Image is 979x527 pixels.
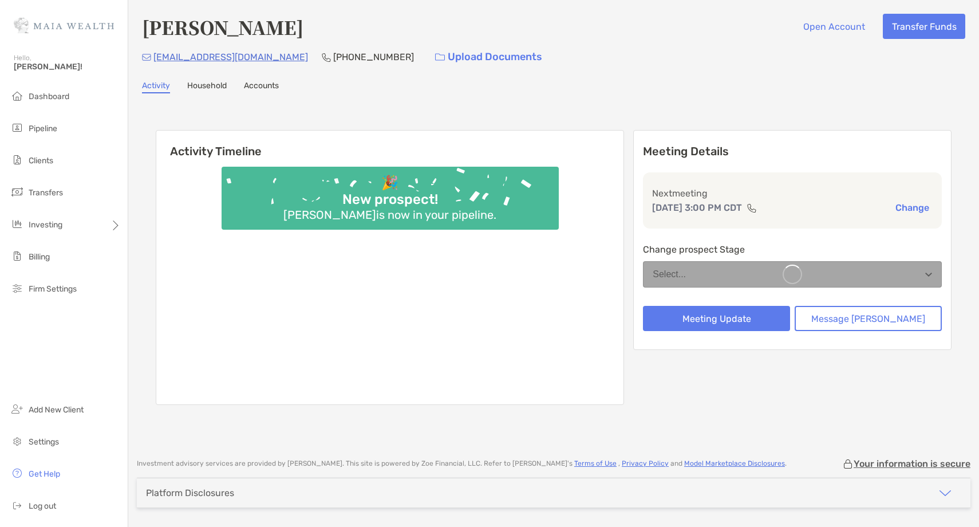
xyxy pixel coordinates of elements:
[652,186,933,200] p: Next meeting
[156,131,623,158] h6: Activity Timeline
[14,5,114,46] img: Zoe Logo
[29,437,59,447] span: Settings
[794,14,874,39] button: Open Account
[29,405,84,415] span: Add New Client
[10,185,24,199] img: transfers icon
[29,188,63,198] span: Transfers
[574,459,617,467] a: Terms of Use
[29,284,77,294] span: Firm Settings
[29,156,53,166] span: Clients
[244,81,279,93] a: Accounts
[29,252,50,262] span: Billing
[643,242,942,257] p: Change prospect Stage
[10,153,24,167] img: clients icon
[377,175,403,191] div: 🎉
[883,14,965,39] button: Transfer Funds
[854,458,970,469] p: Your information is secure
[622,459,669,467] a: Privacy Policy
[10,281,24,295] img: firm-settings icon
[892,202,933,214] button: Change
[322,53,331,62] img: Phone Icon
[938,486,952,500] img: icon arrow
[747,203,757,213] img: communication type
[29,501,56,511] span: Log out
[137,459,787,468] p: Investment advisory services are provided by [PERSON_NAME] . This site is powered by Zoe Financia...
[435,53,445,61] img: button icon
[652,200,742,215] p: [DATE] 3:00 PM CDT
[10,434,24,448] img: settings icon
[684,459,785,467] a: Model Marketplace Disclosures
[10,217,24,231] img: investing icon
[279,208,501,222] div: [PERSON_NAME] is now in your pipeline.
[29,220,62,230] span: Investing
[795,306,942,331] button: Message [PERSON_NAME]
[14,62,121,72] span: [PERSON_NAME]!
[222,167,559,220] img: Confetti
[643,306,790,331] button: Meeting Update
[643,144,942,159] p: Meeting Details
[29,124,57,133] span: Pipeline
[146,487,234,498] div: Platform Disclosures
[153,50,308,64] p: [EMAIL_ADDRESS][DOMAIN_NAME]
[338,191,443,208] div: New prospect!
[142,54,151,61] img: Email Icon
[29,469,60,479] span: Get Help
[142,14,303,40] h4: [PERSON_NAME]
[10,466,24,480] img: get-help icon
[428,45,550,69] a: Upload Documents
[142,81,170,93] a: Activity
[10,249,24,263] img: billing icon
[29,92,69,101] span: Dashboard
[10,498,24,512] img: logout icon
[10,89,24,103] img: dashboard icon
[333,50,414,64] p: [PHONE_NUMBER]
[10,121,24,135] img: pipeline icon
[10,402,24,416] img: add_new_client icon
[187,81,227,93] a: Household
